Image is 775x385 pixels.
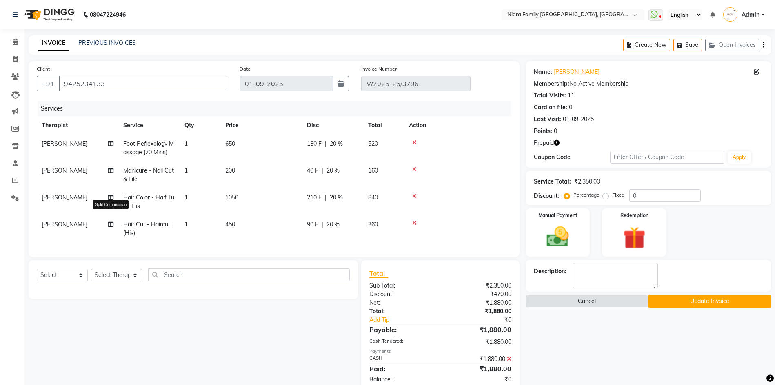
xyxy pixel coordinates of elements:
[363,338,440,346] div: Cash Tendered:
[38,36,69,51] a: INVOICE
[534,139,554,147] span: Prepaid
[220,116,302,135] th: Price
[563,115,594,124] div: 01-09-2025
[322,166,323,175] span: |
[42,221,87,228] span: [PERSON_NAME]
[123,221,170,237] span: Hair Cut - Haircut (His)
[673,39,702,51] button: Save
[534,127,552,135] div: Points:
[123,194,174,210] span: Hair Color - Half Tube His
[325,139,326,148] span: |
[742,11,759,19] span: Admin
[534,80,763,88] div: No Active Membership
[369,269,388,278] span: Total
[184,194,188,201] span: 1
[42,194,87,201] span: [PERSON_NAME]
[21,3,77,26] img: logo
[440,355,517,363] div: ₹1,880.00
[440,307,517,316] div: ₹1,880.00
[59,76,227,91] input: Search by Name/Mobile/Email/Code
[404,116,511,135] th: Action
[363,364,440,374] div: Paid:
[534,153,610,162] div: Coupon Code
[225,167,235,174] span: 200
[526,295,648,308] button: Cancel
[538,212,577,219] label: Manual Payment
[118,116,180,135] th: Service
[610,151,725,164] input: Enter Offer / Coupon Code
[123,167,174,183] span: Manicure - Nail Cut & File
[369,348,511,355] div: Payments
[363,307,440,316] div: Total:
[705,39,759,51] button: Open Invoices
[307,166,318,175] span: 40 F
[37,116,118,135] th: Therapist
[148,268,350,281] input: Search
[42,140,87,147] span: [PERSON_NAME]
[363,316,453,324] a: Add Tip
[363,281,440,290] div: Sub Total:
[225,140,235,147] span: 650
[534,267,566,276] div: Description:
[728,151,751,164] button: Apply
[648,295,771,308] button: Update Invoice
[37,76,60,91] button: +91
[440,290,517,299] div: ₹470.00
[330,139,343,148] span: 20 %
[78,39,136,46] a: PREVIOUS INVOICES
[363,290,440,299] div: Discount:
[534,91,566,100] div: Total Visits:
[534,192,559,200] div: Discount:
[37,65,50,73] label: Client
[440,281,517,290] div: ₹2,350.00
[440,338,517,346] div: ₹1,880.00
[93,200,129,209] div: Split Commission
[325,193,326,202] span: |
[322,220,323,229] span: |
[534,68,552,76] div: Name:
[184,167,188,174] span: 1
[554,127,557,135] div: 0
[225,221,235,228] span: 450
[620,212,648,219] label: Redemption
[616,224,652,252] img: _gift.svg
[612,191,624,199] label: Fixed
[534,103,567,112] div: Card on file:
[574,177,600,186] div: ₹2,350.00
[326,220,340,229] span: 20 %
[180,116,220,135] th: Qty
[330,193,343,202] span: 20 %
[302,116,363,135] th: Disc
[440,325,517,334] div: ₹1,880.00
[363,325,440,334] div: Payable:
[723,7,737,22] img: Admin
[123,140,174,156] span: Foot Reflexology Massage (20 Mins)
[440,299,517,307] div: ₹1,880.00
[361,65,397,73] label: Invoice Number
[307,220,318,229] span: 90 F
[38,101,517,116] div: Services
[554,68,600,76] a: [PERSON_NAME]
[42,167,87,174] span: [PERSON_NAME]
[368,167,378,174] span: 160
[440,364,517,374] div: ₹1,880.00
[623,39,670,51] button: Create New
[363,375,440,384] div: Balance :
[534,115,561,124] div: Last Visit:
[534,80,569,88] div: Membership:
[363,355,440,363] div: CASH
[184,140,188,147] span: 1
[225,194,238,201] span: 1050
[440,375,517,384] div: ₹0
[326,166,340,175] span: 20 %
[568,91,574,100] div: 11
[363,116,404,135] th: Total
[307,139,322,148] span: 130 F
[540,224,575,250] img: _cash.svg
[368,140,378,147] span: 520
[534,177,571,186] div: Service Total:
[307,193,322,202] span: 210 F
[569,103,572,112] div: 0
[368,194,378,201] span: 840
[90,3,126,26] b: 08047224946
